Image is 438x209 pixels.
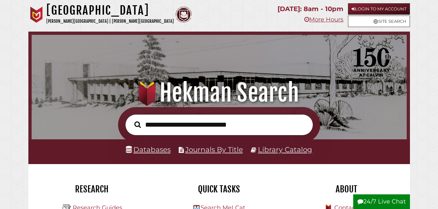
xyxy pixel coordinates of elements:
[160,184,278,195] h2: Quick Tasks
[46,18,174,25] p: [PERSON_NAME][GEOGRAPHIC_DATA] | [PERSON_NAME][GEOGRAPHIC_DATA]
[126,145,171,154] a: Databases
[278,3,343,15] p: [DATE]: 8am - 10pm
[134,121,141,128] i: Search
[38,78,400,107] h1: Hekman Search
[175,7,192,23] img: Calvin Theological Seminary
[348,3,410,15] a: Login to My Account
[33,184,151,195] h2: Research
[185,145,243,154] a: Journals By Title
[288,184,405,195] h2: About
[28,7,45,23] img: Calvin University
[258,145,312,154] a: Library Catalog
[348,16,410,27] a: Site Search
[131,119,144,130] button: Search
[46,3,174,18] h1: [GEOGRAPHIC_DATA]
[304,16,343,23] a: More Hours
